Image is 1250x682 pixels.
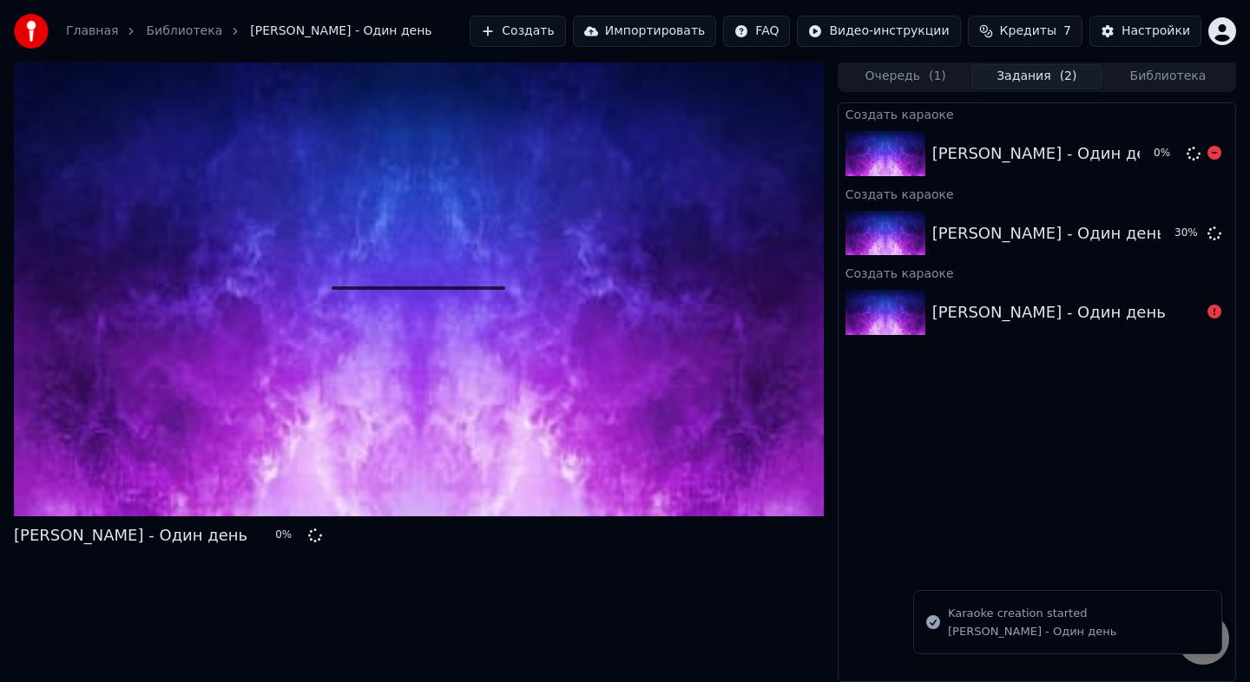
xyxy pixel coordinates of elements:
span: ( 2 ) [1060,68,1077,85]
img: youka [14,14,49,49]
button: Библиотека [1102,64,1234,89]
div: [PERSON_NAME] - Один день [932,141,1166,166]
button: Видео-инструкции [797,16,960,47]
button: Очередь [840,64,971,89]
button: FAQ [723,16,790,47]
a: Главная [66,23,118,40]
div: [PERSON_NAME] - Один день [932,221,1166,246]
div: Настройки [1122,23,1190,40]
div: 0 % [1154,147,1180,161]
div: [PERSON_NAME] - Один день [948,624,1116,639]
button: Импортировать [573,16,717,47]
div: Создать караоке [839,183,1235,204]
div: Karaoke creation started [948,605,1116,622]
span: Кредиты [1000,23,1056,40]
span: 7 [1063,23,1071,40]
div: [PERSON_NAME] - Один день [14,523,247,548]
button: Кредиты7 [968,16,1082,47]
span: [PERSON_NAME] - Один день [250,23,431,40]
nav: breadcrumb [66,23,432,40]
span: ( 1 ) [929,68,946,85]
a: Библиотека [146,23,222,40]
div: Создать караоке [839,262,1235,283]
div: [PERSON_NAME] - Один день [932,300,1166,325]
button: Создать [470,16,565,47]
div: 0 % [275,528,301,542]
div: 30 % [1174,226,1201,240]
button: Настройки [1089,16,1201,47]
div: Создать караоке [839,103,1235,124]
button: Задания [971,64,1102,89]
